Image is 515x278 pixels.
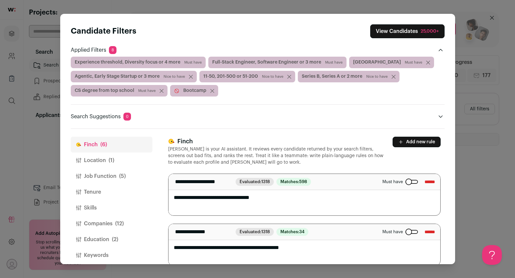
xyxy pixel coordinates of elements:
div: 25,000+ [421,28,439,35]
span: (1) [109,156,114,164]
span: Must have [382,229,403,235]
p: Search Suggestions [71,113,131,121]
span: (6) [100,141,107,149]
button: Location(1) [71,153,152,168]
span: Series B, Series A or 2 more [298,71,399,82]
span: Bootcamp [170,85,218,97]
button: Add new rule [393,137,441,147]
span: (2) [112,236,118,243]
button: Finch(6) [71,137,152,153]
span: 0 [123,113,131,121]
span: 11-50, 201-500 or 51-200 [199,71,295,82]
span: Nice to have [164,74,185,79]
button: Close search preferences [370,24,445,38]
span: Nice to have [262,74,283,79]
span: 598 [299,180,307,184]
button: Skills [71,200,152,216]
span: Matches: [276,178,311,186]
span: Must have [184,60,202,65]
span: Full-Stack Engineer, Software Engineer or 3 more [208,57,347,68]
span: Must have [138,88,156,94]
span: [GEOGRAPHIC_DATA] [349,57,434,68]
span: 1318 [261,230,270,234]
button: Education(2) [71,232,152,247]
button: Tenure [71,184,152,200]
span: 1318 [261,180,270,184]
span: Matches: [276,228,308,236]
span: Experience threshold, Diversity focus or 4 more [71,57,206,68]
span: Evaluated: [236,178,274,186]
span: Must have [382,179,403,184]
button: Close applied filters [437,46,445,54]
button: Job Function(5) [71,168,152,184]
span: Evaluated: [236,228,274,236]
span: Must have [405,60,422,65]
button: Keywords [71,247,152,263]
strong: Candidate Filters [71,27,136,35]
span: CS degree from top school [71,85,167,97]
p: Applied Filters [71,46,116,54]
span: 34 [299,230,304,234]
button: Companies(12) [71,216,152,232]
iframe: Help Scout Beacon - Open [482,245,502,265]
span: (5) [119,172,126,180]
span: (12) [115,220,124,228]
h3: Finch [168,137,385,146]
span: Agentic, Early Stage Startup or 3 more [71,71,197,82]
span: Nice to have [366,74,388,79]
span: Must have [325,60,343,65]
p: [PERSON_NAME] is your AI assistant. It reviews every candidate returned by your search filters, s... [168,146,385,166]
span: 8 [109,46,116,54]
